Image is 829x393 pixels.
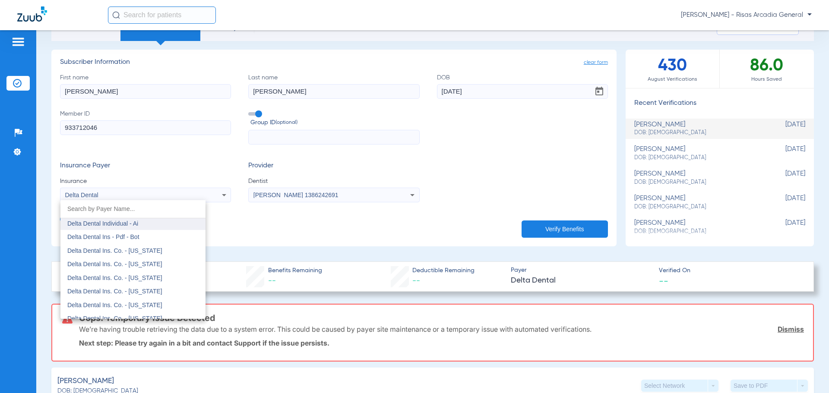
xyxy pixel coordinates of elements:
[67,274,162,281] span: Delta Dental Ins. Co. - [US_STATE]
[67,261,162,267] span: Delta Dental Ins. Co. - [US_STATE]
[67,247,162,254] span: Delta Dental Ins. Co. - [US_STATE]
[786,352,829,393] iframe: Chat Widget
[67,220,138,227] span: Delta Dental Individual - Ai
[67,288,162,295] span: Delta Dental Ins. Co. - [US_STATE]
[67,233,139,240] span: Delta Dental Ins - Pdf - Bot
[60,200,206,218] input: dropdown search
[67,302,162,308] span: Delta Dental Ins. Co. - [US_STATE]
[67,315,162,322] span: Delta Dental Ins. Co. - [US_STATE]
